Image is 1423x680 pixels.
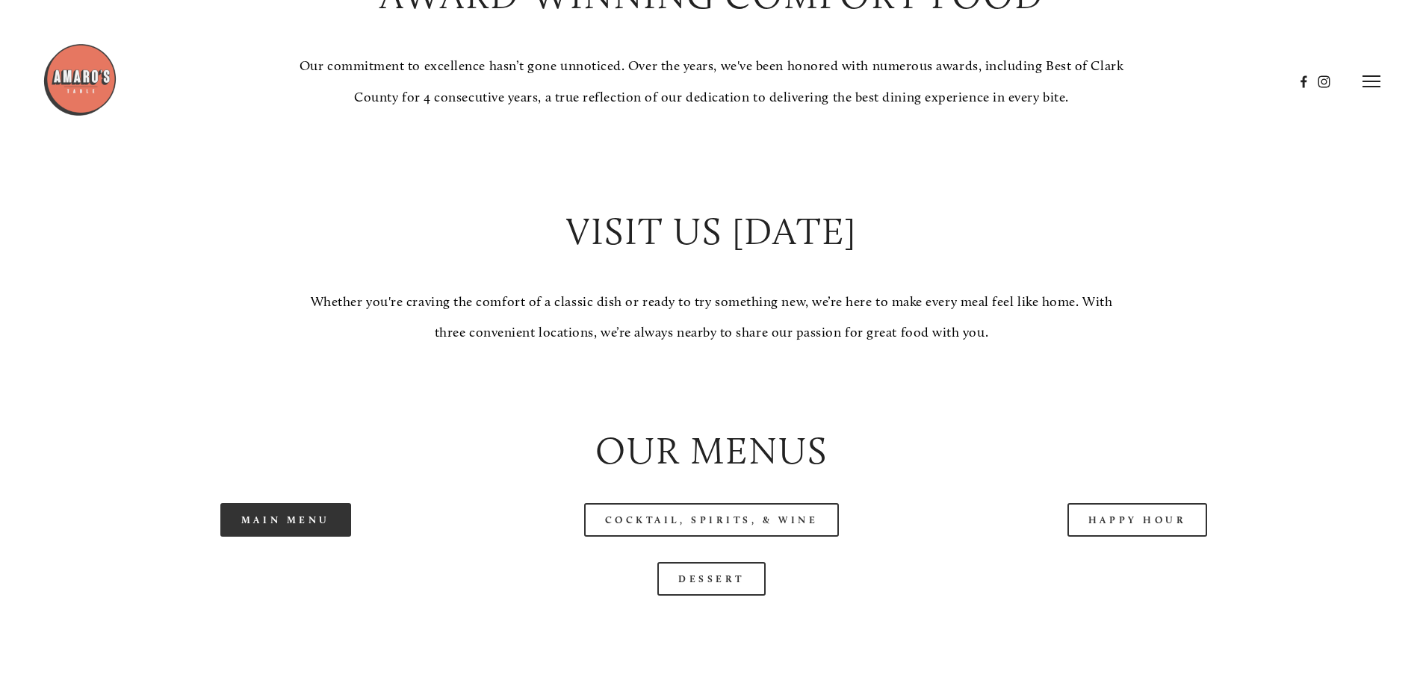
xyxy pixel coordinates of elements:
[220,503,351,537] a: Main Menu
[1067,503,1208,537] a: Happy Hour
[298,287,1124,349] p: Whether you're craving the comfort of a classic dish or ready to try something new, we’re here to...
[657,562,766,596] a: Dessert
[298,205,1124,258] h2: Visit Us [DATE]
[43,43,117,117] img: Amaro's Table
[584,503,840,537] a: Cocktail, Spirits, & Wine
[85,425,1337,478] h2: Our Menus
